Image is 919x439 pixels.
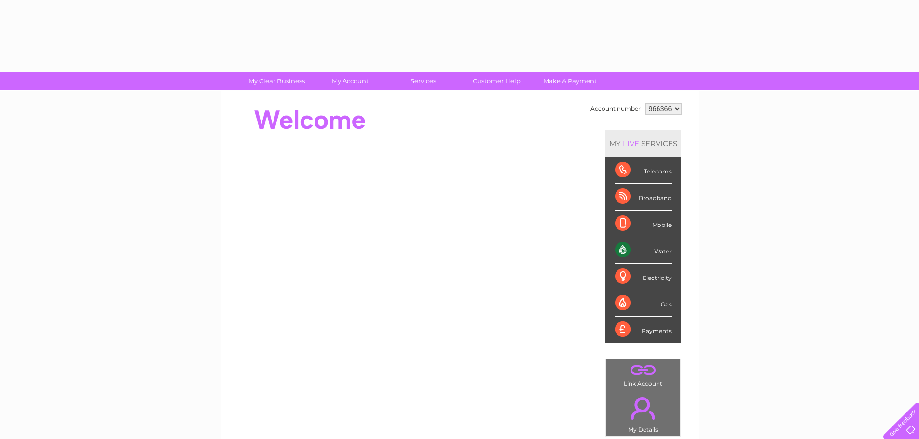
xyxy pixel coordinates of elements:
[237,72,316,90] a: My Clear Business
[530,72,610,90] a: Make A Payment
[457,72,536,90] a: Customer Help
[609,362,678,379] a: .
[606,389,681,436] td: My Details
[615,157,672,184] div: Telecoms
[609,391,678,425] a: .
[615,211,672,237] div: Mobile
[615,290,672,317] div: Gas
[615,317,672,343] div: Payments
[588,101,643,117] td: Account number
[310,72,390,90] a: My Account
[615,184,672,210] div: Broadband
[384,72,463,90] a: Services
[615,264,672,290] div: Electricity
[621,139,641,148] div: LIVE
[606,359,681,389] td: Link Account
[615,237,672,264] div: Water
[605,130,681,157] div: MY SERVICES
